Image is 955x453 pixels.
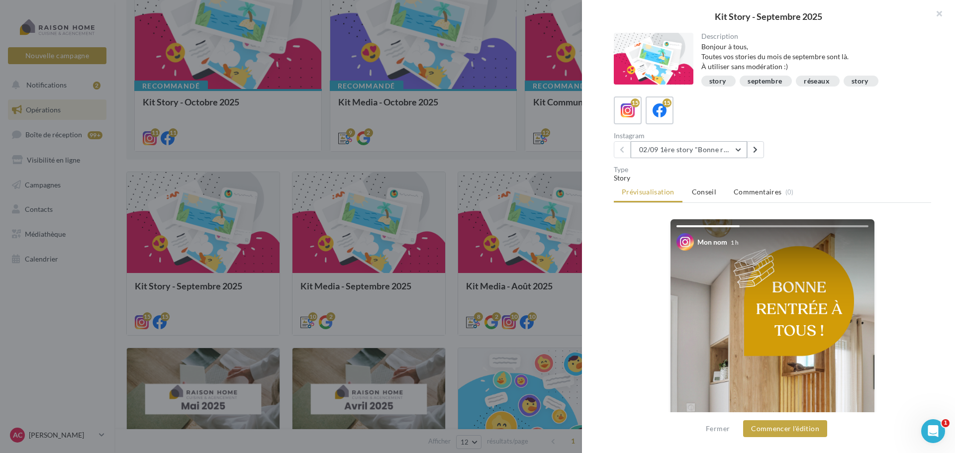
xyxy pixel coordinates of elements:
div: 1 h [731,238,739,247]
button: Fermer [702,423,734,435]
iframe: Intercom live chat [921,419,945,443]
span: Commentaires [734,187,781,197]
div: Mon nom [697,237,727,247]
span: 1 [942,419,950,427]
span: Conseil [692,187,716,196]
div: story [852,78,868,85]
div: 15 [631,98,640,107]
div: story [709,78,726,85]
div: Instagram [614,132,768,139]
div: Story [614,173,931,183]
div: Bonjour à tous, Toutes vos stories du mois de septembre sont là. À utiliser sans modération :) [701,42,924,72]
button: Commencer l'édition [743,420,827,437]
div: réseaux [804,78,829,85]
div: Type [614,166,931,173]
button: 02/09 1ère story "Bonne rentrée" [631,141,747,158]
div: 15 [663,98,671,107]
span: (0) [785,188,794,196]
div: Description [701,33,924,40]
div: septembre [748,78,782,85]
div: Kit Story - Septembre 2025 [598,12,939,21]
